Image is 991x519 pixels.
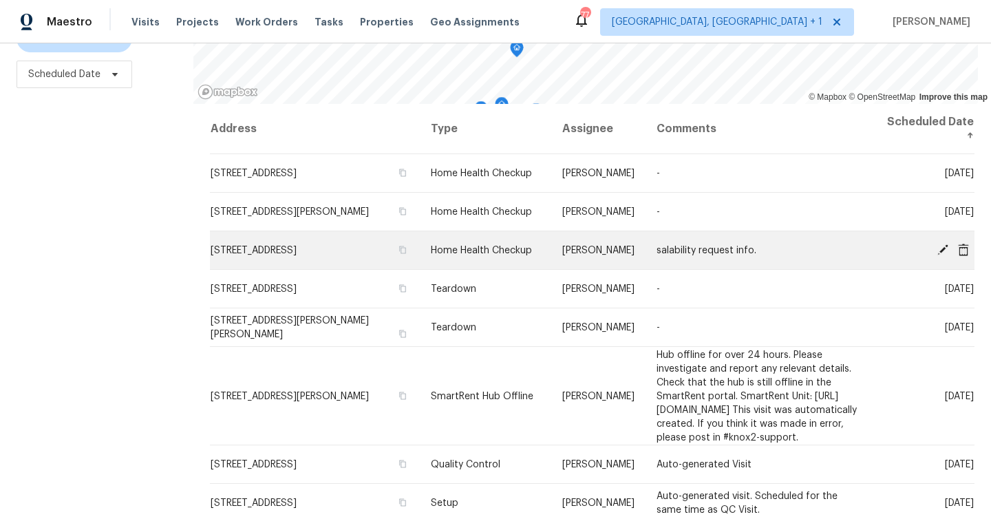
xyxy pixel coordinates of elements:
[211,284,297,294] span: [STREET_ADDRESS]
[431,498,458,508] span: Setup
[396,328,409,340] button: Copy Address
[646,104,875,154] th: Comments
[210,104,420,154] th: Address
[474,101,488,123] div: Map marker
[657,491,838,515] span: Auto-generated visit. Scheduled for the same time as QC Visit.
[431,284,476,294] span: Teardown
[510,41,524,62] div: Map marker
[431,391,533,401] span: SmartRent Hub Offline
[562,169,635,178] span: [PERSON_NAME]
[235,15,298,29] span: Work Orders
[360,15,414,29] span: Properties
[945,391,974,401] span: [DATE]
[657,169,660,178] span: -
[945,323,974,332] span: [DATE]
[919,92,988,102] a: Improve this map
[131,15,160,29] span: Visits
[612,15,822,29] span: [GEOGRAPHIC_DATA], [GEOGRAPHIC_DATA] + 1
[396,458,409,470] button: Copy Address
[945,498,974,508] span: [DATE]
[211,391,369,401] span: [STREET_ADDRESS][PERSON_NAME]
[396,282,409,295] button: Copy Address
[562,207,635,217] span: [PERSON_NAME]
[431,207,532,217] span: Home Health Checkup
[420,104,551,154] th: Type
[198,84,258,100] a: Mapbox homepage
[396,167,409,179] button: Copy Address
[211,316,369,339] span: [STREET_ADDRESS][PERSON_NAME][PERSON_NAME]
[849,92,915,102] a: OpenStreetMap
[562,323,635,332] span: [PERSON_NAME]
[431,460,500,469] span: Quality Control
[657,207,660,217] span: -
[657,460,752,469] span: Auto-generated Visit
[211,460,297,469] span: [STREET_ADDRESS]
[431,169,532,178] span: Home Health Checkup
[887,15,970,29] span: [PERSON_NAME]
[580,8,590,22] div: 77
[657,350,857,442] span: Hub offline for over 24 hours. Please investigate and report any relevant details. Check that the...
[875,104,974,154] th: Scheduled Date ↑
[396,205,409,218] button: Copy Address
[211,169,297,178] span: [STREET_ADDRESS]
[945,169,974,178] span: [DATE]
[945,207,974,217] span: [DATE]
[953,243,974,255] span: Cancel
[945,284,974,294] span: [DATE]
[176,15,219,29] span: Projects
[551,104,646,154] th: Assignee
[495,97,509,118] div: Map marker
[396,496,409,509] button: Copy Address
[430,15,520,29] span: Geo Assignments
[396,389,409,401] button: Copy Address
[657,323,660,332] span: -
[315,17,343,27] span: Tasks
[945,460,974,469] span: [DATE]
[431,323,476,332] span: Teardown
[28,67,100,81] span: Scheduled Date
[211,246,297,255] span: [STREET_ADDRESS]
[47,15,92,29] span: Maestro
[562,498,635,508] span: [PERSON_NAME]
[431,246,532,255] span: Home Health Checkup
[933,243,953,255] span: Edit
[211,207,369,217] span: [STREET_ADDRESS][PERSON_NAME]
[657,284,660,294] span: -
[562,284,635,294] span: [PERSON_NAME]
[396,244,409,256] button: Copy Address
[211,498,297,508] span: [STREET_ADDRESS]
[562,246,635,255] span: [PERSON_NAME]
[562,391,635,401] span: [PERSON_NAME]
[529,103,543,125] div: Map marker
[657,246,756,255] span: salability request info.
[809,92,846,102] a: Mapbox
[562,460,635,469] span: [PERSON_NAME]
